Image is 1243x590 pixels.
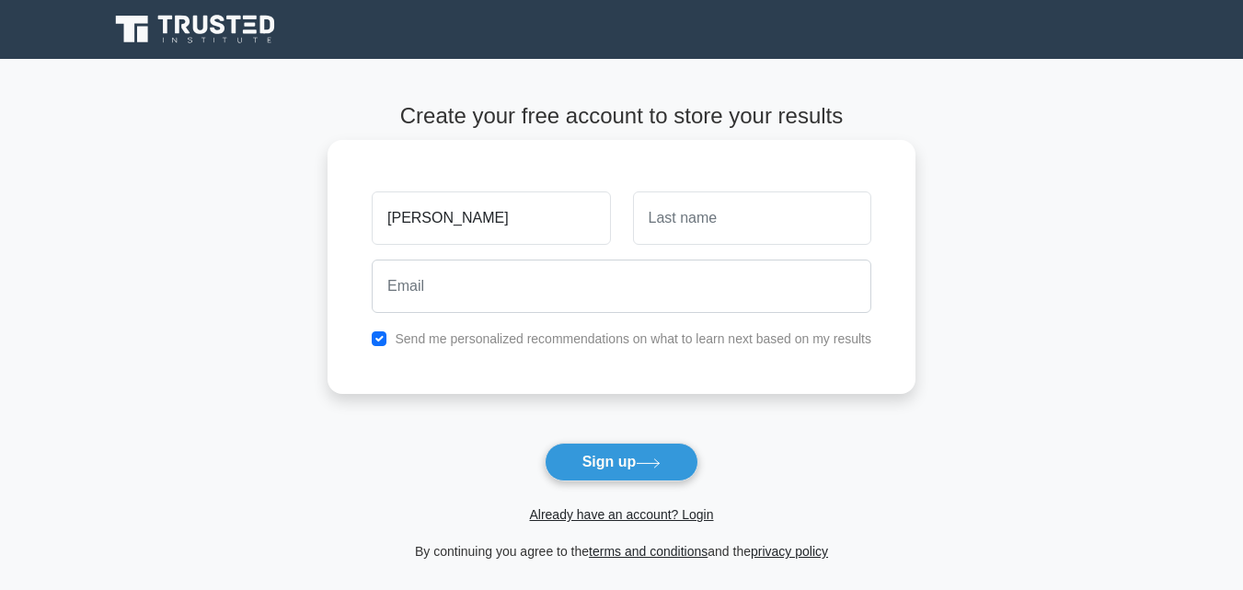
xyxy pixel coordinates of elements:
[317,540,926,562] div: By continuing you agree to the and the
[328,103,915,130] h4: Create your free account to store your results
[545,443,699,481] button: Sign up
[633,191,871,245] input: Last name
[529,507,713,522] a: Already have an account? Login
[589,544,708,559] a: terms and conditions
[395,331,871,346] label: Send me personalized recommendations on what to learn next based on my results
[372,191,610,245] input: First name
[751,544,828,559] a: privacy policy
[372,260,871,313] input: Email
